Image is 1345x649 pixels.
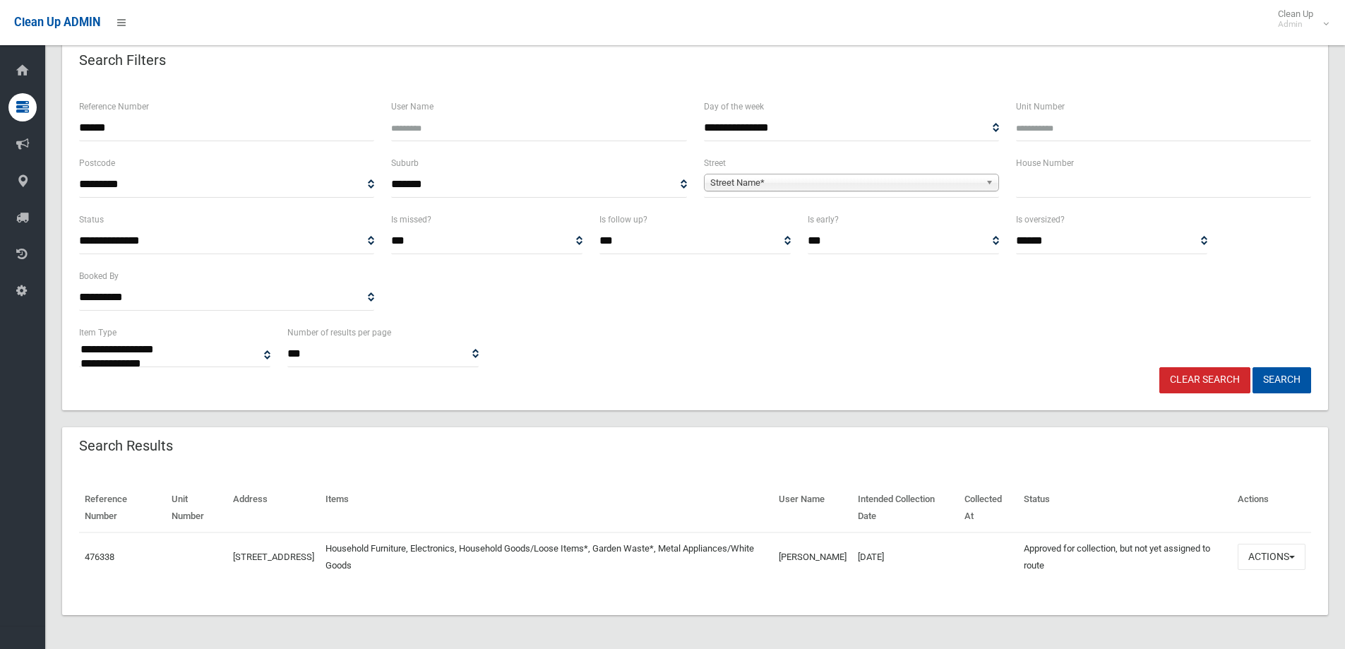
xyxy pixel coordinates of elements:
[852,532,959,581] td: [DATE]
[79,268,119,284] label: Booked By
[391,99,434,114] label: User Name
[287,325,391,340] label: Number of results per page
[320,532,773,581] td: Household Furniture, Electronics, Household Goods/Loose Items*, Garden Waste*, Metal Appliances/W...
[85,552,114,562] a: 476338
[1016,155,1074,171] label: House Number
[808,212,839,227] label: Is early?
[1018,484,1232,532] th: Status
[710,174,980,191] span: Street Name*
[62,432,190,460] header: Search Results
[1271,8,1327,30] span: Clean Up
[79,155,115,171] label: Postcode
[233,552,314,562] a: [STREET_ADDRESS]
[1159,367,1250,393] a: Clear Search
[599,212,647,227] label: Is follow up?
[79,484,166,532] th: Reference Number
[320,484,773,532] th: Items
[166,484,227,532] th: Unit Number
[1253,367,1311,393] button: Search
[959,484,1018,532] th: Collected At
[79,325,116,340] label: Item Type
[79,212,104,227] label: Status
[704,99,764,114] label: Day of the week
[1016,99,1065,114] label: Unit Number
[391,212,431,227] label: Is missed?
[852,484,959,532] th: Intended Collection Date
[1232,484,1311,532] th: Actions
[773,484,852,532] th: User Name
[391,155,419,171] label: Suburb
[1238,544,1305,570] button: Actions
[1278,19,1313,30] small: Admin
[704,155,726,171] label: Street
[14,16,100,29] span: Clean Up ADMIN
[1016,212,1065,227] label: Is oversized?
[227,484,320,532] th: Address
[773,532,852,581] td: [PERSON_NAME]
[62,47,183,74] header: Search Filters
[1018,532,1232,581] td: Approved for collection, but not yet assigned to route
[79,99,149,114] label: Reference Number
